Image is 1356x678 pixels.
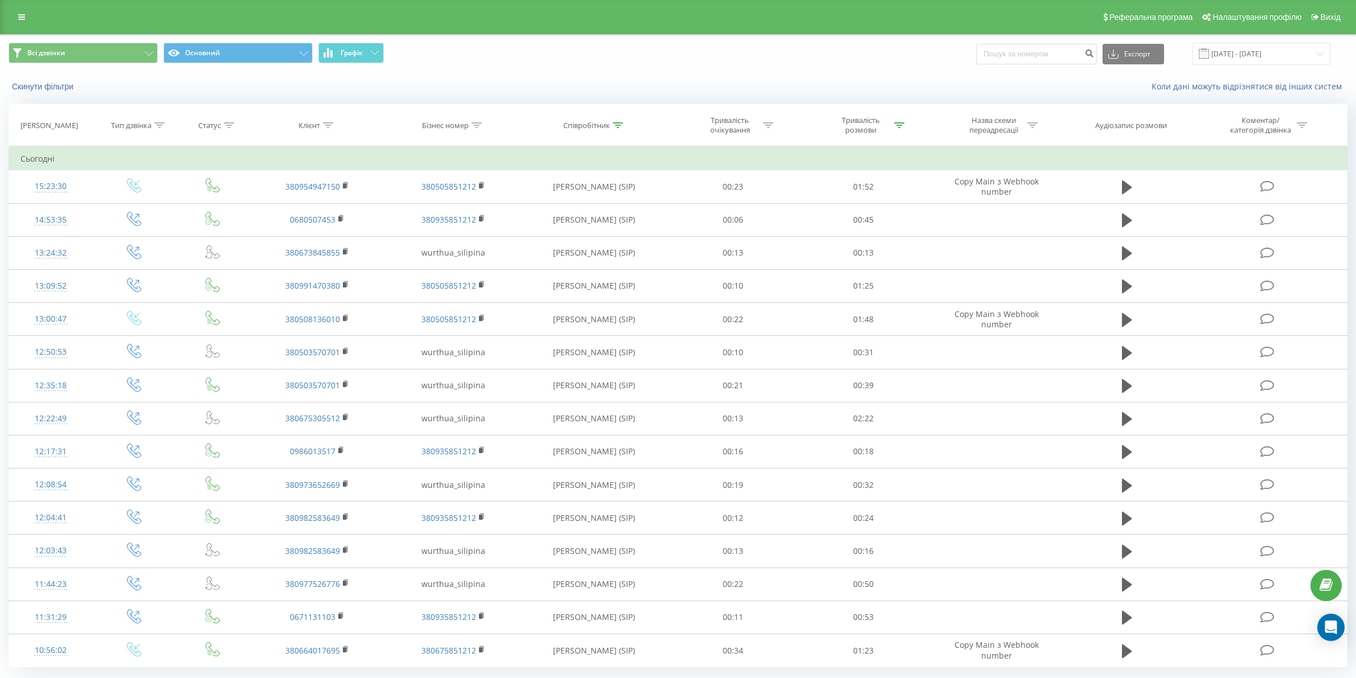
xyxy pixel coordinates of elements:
[798,203,928,236] td: 00:45
[929,634,1065,667] td: Copy Main з Webhook number
[21,242,81,264] div: 13:24:32
[798,469,928,502] td: 00:32
[521,601,667,634] td: [PERSON_NAME] (SIP)
[421,214,476,225] a: 380935851212
[521,336,667,369] td: [PERSON_NAME] (SIP)
[798,303,928,336] td: 01:48
[285,479,340,490] a: 380973652669
[667,502,798,535] td: 00:12
[667,601,798,634] td: 00:11
[521,469,667,502] td: [PERSON_NAME] (SIP)
[421,611,476,622] a: 380935851212
[1109,13,1193,22] span: Реферальна програма
[667,336,798,369] td: 00:10
[27,48,65,57] span: Всі дзвінки
[21,275,81,297] div: 13:09:52
[1317,614,1345,641] div: Open Intercom Messenger
[9,81,79,92] button: Скинути фільтри
[385,568,521,601] td: wurthua_silipina
[1095,121,1167,130] div: Аудіозапис розмови
[421,645,476,656] a: 380675851212
[285,413,340,424] a: 380675305512
[21,573,81,595] div: 11:44:23
[385,535,521,568] td: wurthua_silipina
[318,43,384,63] button: Графік
[798,402,928,435] td: 02:22
[667,269,798,302] td: 00:10
[521,236,667,269] td: [PERSON_NAME] (SIP)
[385,369,521,402] td: wurthua_silipina
[521,369,667,402] td: [PERSON_NAME] (SIP)
[385,336,521,369] td: wurthua_silipina
[421,314,476,324] a: 380505851212
[285,347,340,358] a: 380503570701
[9,43,158,63] button: Всі дзвінки
[285,247,340,258] a: 380673845855
[667,634,798,667] td: 00:34
[385,469,521,502] td: wurthua_silipina
[798,502,928,535] td: 00:24
[929,170,1065,203] td: Copy Main з Webhook number
[285,314,340,324] a: 380508136010
[285,545,340,556] a: 380982583649
[798,170,928,203] td: 01:52
[385,402,521,435] td: wurthua_silipina
[699,116,760,135] div: Тривалість очікування
[285,380,340,391] a: 380503570701
[521,269,667,302] td: [PERSON_NAME] (SIP)
[521,634,667,667] td: [PERSON_NAME] (SIP)
[667,369,798,402] td: 00:21
[298,121,320,130] div: Клієнт
[21,408,81,430] div: 12:22:49
[667,568,798,601] td: 00:22
[421,181,476,192] a: 380505851212
[21,209,81,231] div: 14:53:35
[667,203,798,236] td: 00:06
[21,639,81,661] div: 10:56:02
[667,469,798,502] td: 00:19
[521,568,667,601] td: [PERSON_NAME] (SIP)
[798,601,928,634] td: 00:53
[21,474,81,496] div: 12:08:54
[667,535,798,568] td: 00:13
[21,121,78,130] div: [PERSON_NAME]
[521,535,667,568] td: [PERSON_NAME] (SIP)
[667,236,798,269] td: 00:13
[521,303,667,336] td: [PERSON_NAME] (SIP)
[964,116,1025,135] div: Назва схеми переадресації
[385,236,521,269] td: wurthua_silipina
[521,170,667,203] td: [PERSON_NAME] (SIP)
[111,121,151,130] div: Тип дзвінка
[830,116,891,135] div: Тривалість розмови
[21,341,81,363] div: 12:50:53
[21,175,81,198] div: 15:23:30
[521,203,667,236] td: [PERSON_NAME] (SIP)
[21,308,81,330] div: 13:00:47
[667,170,798,203] td: 00:23
[341,49,363,57] span: Графік
[667,435,798,468] td: 00:16
[421,512,476,523] a: 380935851212
[667,402,798,435] td: 00:13
[1152,81,1347,92] a: Коли дані можуть відрізнятися вiд інших систем
[421,280,476,291] a: 380505851212
[798,269,928,302] td: 01:25
[1321,13,1341,22] span: Вихід
[798,568,928,601] td: 00:50
[285,181,340,192] a: 380954947150
[290,214,335,225] a: 0680507453
[798,369,928,402] td: 00:39
[198,121,221,130] div: Статус
[421,446,476,457] a: 380935851212
[521,402,667,435] td: [PERSON_NAME] (SIP)
[929,303,1065,336] td: Copy Main з Webhook number
[285,280,340,291] a: 380991470380
[798,435,928,468] td: 00:18
[422,121,469,130] div: Бізнес номер
[798,535,928,568] td: 00:16
[798,236,928,269] td: 00:13
[285,645,340,656] a: 380664017695
[21,441,81,463] div: 12:17:31
[521,435,667,468] td: [PERSON_NAME] (SIP)
[563,121,610,130] div: Співробітник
